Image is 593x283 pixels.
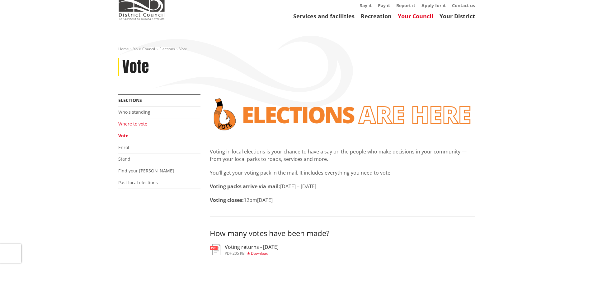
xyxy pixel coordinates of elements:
a: Pay it [378,2,390,8]
a: Where to vote [118,121,147,127]
a: Home [118,46,129,52]
span: pdf [225,251,232,256]
span: Vote [179,46,187,52]
a: Enrol [118,144,129,150]
iframe: Messenger Launcher [564,257,587,279]
h3: Voting returns - [DATE] [225,244,279,250]
h1: Vote [122,58,149,76]
a: Find your [PERSON_NAME] [118,168,174,174]
strong: Voting closes: [210,197,244,203]
a: Your Council [133,46,155,52]
a: Apply for it [421,2,446,8]
span: 12pm[DATE] [244,197,273,203]
p: Voting in local elections is your chance to have a say on the people who make decisions in your c... [210,148,475,163]
a: Elections [159,46,175,52]
h3: How many votes have been made? [210,229,475,238]
a: Elections [118,97,142,103]
a: Stand [118,156,130,162]
p: [DATE] – [DATE] [210,183,475,190]
p: You’ll get your voting pack in the mail. It includes everything you need to vote. [210,169,475,176]
span: 205 KB [233,251,245,256]
a: Past local elections [118,180,158,185]
a: Your District [440,12,475,20]
a: Services and facilities [293,12,355,20]
span: Download [251,251,268,256]
a: Say it [360,2,372,8]
a: Voting returns - [DATE] pdf,205 KB Download [210,244,279,255]
a: Report it [396,2,415,8]
nav: breadcrumb [118,47,475,52]
a: Vote [118,133,128,139]
div: , [225,252,279,255]
img: Vote banner transparent [210,94,475,134]
a: Your Council [398,12,433,20]
img: document-pdf.svg [210,244,220,255]
a: Recreation [361,12,392,20]
strong: Voting packs arrive via mail: [210,183,280,190]
a: Who's standing [118,109,150,115]
a: Contact us [452,2,475,8]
